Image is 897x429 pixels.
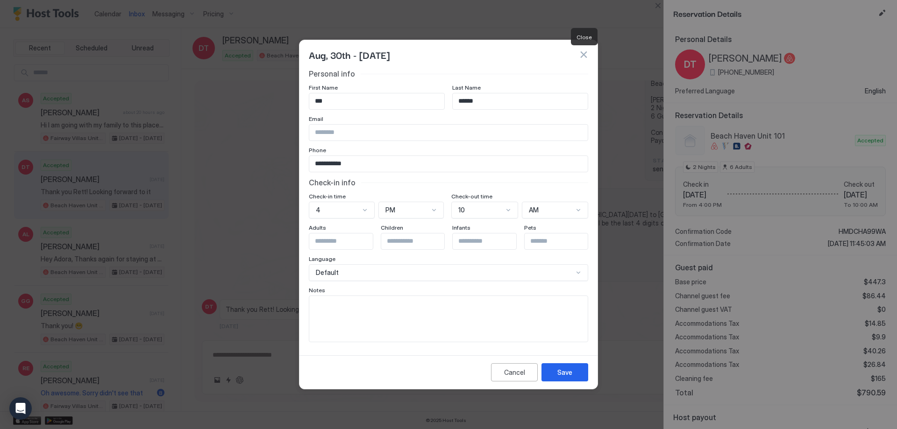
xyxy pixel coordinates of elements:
button: Cancel [491,363,538,381]
input: Input Field [309,156,588,172]
input: Input Field [525,233,601,249]
span: Pets [524,224,536,231]
input: Input Field [309,233,386,249]
input: Input Field [381,233,458,249]
span: Notes [309,287,325,294]
span: Check-in info [309,178,356,187]
span: PM [385,206,395,214]
button: Save [541,363,588,381]
span: Language [309,255,335,262]
div: Save [557,367,572,377]
input: Input Field [309,93,444,109]
div: Cancel [504,367,525,377]
input: Input Field [453,233,529,249]
span: Check-in time [309,193,346,200]
div: Open Intercom Messenger [9,397,32,420]
span: Close [577,34,592,41]
span: Personal info [309,69,355,78]
span: Children [381,224,403,231]
span: First Name [309,84,338,91]
input: Input Field [309,125,588,141]
span: Aug, 30th - [DATE] [309,48,390,62]
span: AM [529,206,539,214]
span: Default [316,268,339,277]
textarea: Input Field [309,296,588,342]
span: Adults [309,224,326,231]
span: Check-out time [451,193,492,200]
input: Input Field [453,93,588,109]
span: 4 [316,206,320,214]
span: Email [309,115,323,122]
span: 10 [458,206,465,214]
span: Last Name [452,84,481,91]
span: Phone [309,147,326,154]
span: Infants [452,224,470,231]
